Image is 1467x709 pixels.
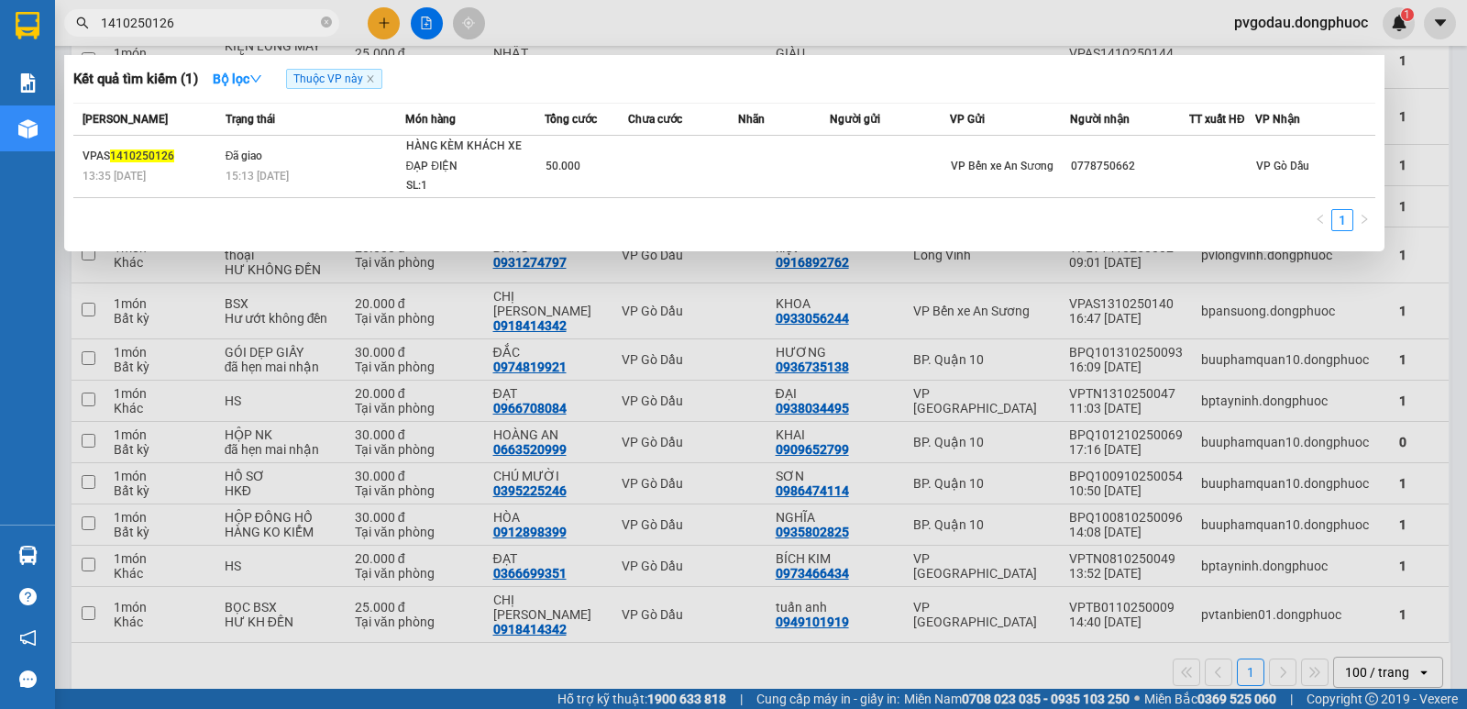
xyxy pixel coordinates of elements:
button: left [1309,209,1331,231]
img: warehouse-icon [18,546,38,565]
strong: Bộ lọc [213,72,262,86]
img: warehouse-icon [18,119,38,138]
span: close-circle [321,17,332,28]
span: 15:13 [DATE] [226,170,289,183]
div: SL: 1 [406,176,544,196]
span: VP Gửi [950,113,985,126]
span: VP Nhận [1255,113,1300,126]
span: Món hàng [405,113,456,126]
h3: Kết quả tìm kiếm ( 1 ) [73,70,198,89]
span: Tổng cước [545,113,597,126]
button: Bộ lọcdown [198,64,277,94]
span: [PERSON_NAME] [83,113,168,126]
span: VP Gò Dầu [1256,160,1309,172]
span: Nhãn [738,113,765,126]
span: Đã giao [226,150,263,162]
img: solution-icon [18,73,38,93]
span: message [19,670,37,688]
div: VPAS [83,147,220,166]
span: 50.000 [546,160,580,172]
li: Next Page [1353,209,1375,231]
span: notification [19,629,37,647]
span: close-circle [321,15,332,32]
li: Previous Page [1309,209,1331,231]
span: down [249,72,262,85]
span: VP Bến xe An Sương [951,160,1053,172]
span: 13:35 [DATE] [83,170,146,183]
span: close [366,74,375,83]
a: 1 [1332,210,1352,230]
span: Người gửi [830,113,880,126]
span: right [1359,214,1370,225]
input: Tìm tên, số ĐT hoặc mã đơn [101,13,317,33]
span: TT xuất HĐ [1189,113,1245,126]
span: left [1315,214,1326,225]
span: search [76,17,89,29]
div: 0778750662 [1071,157,1189,176]
div: HÀNG KÈM KHÁCH XE ĐẠP ĐIỆN [406,137,544,176]
li: 1 [1331,209,1353,231]
button: right [1353,209,1375,231]
img: logo-vxr [16,12,39,39]
span: Thuộc VP này [286,69,382,89]
span: Trạng thái [226,113,275,126]
span: Chưa cước [628,113,682,126]
span: 1410250126 [110,150,174,162]
span: Người nhận [1070,113,1130,126]
span: question-circle [19,588,37,605]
